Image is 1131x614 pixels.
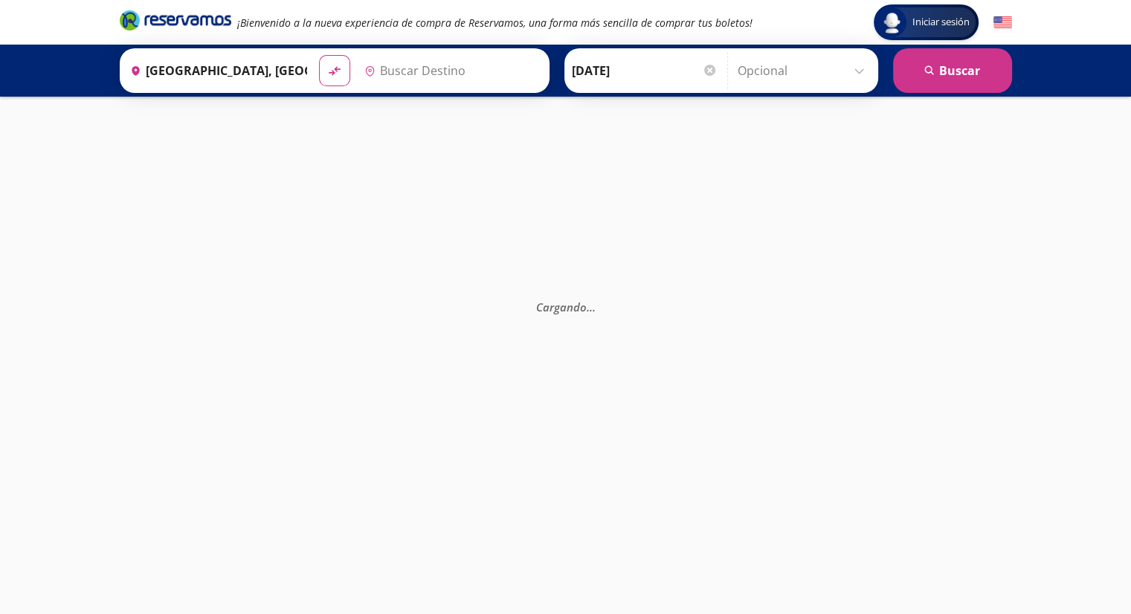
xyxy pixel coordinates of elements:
span: Iniciar sesión [906,15,976,30]
a: Brand Logo [120,9,231,36]
i: Brand Logo [120,9,231,31]
em: Cargando [535,300,595,314]
iframe: Messagebird Livechat Widget [1045,528,1116,599]
button: Buscar [893,48,1012,93]
span: . [586,300,589,314]
span: . [589,300,592,314]
button: English [993,13,1012,32]
span: . [592,300,595,314]
input: Buscar Origen [124,52,307,89]
input: Opcional [738,52,871,89]
input: Buscar Destino [358,52,541,89]
input: Elegir Fecha [572,52,718,89]
em: ¡Bienvenido a la nueva experiencia de compra de Reservamos, una forma más sencilla de comprar tus... [237,16,753,30]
